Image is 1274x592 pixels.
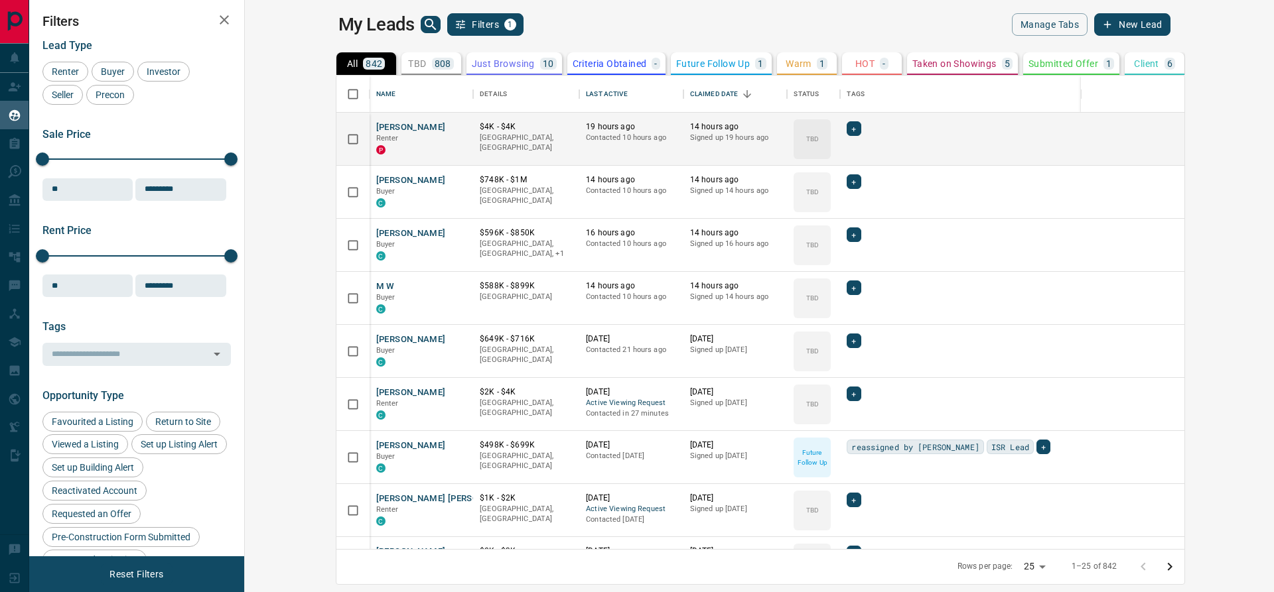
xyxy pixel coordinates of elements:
[91,89,129,100] span: Precon
[786,59,812,68] p: Warm
[690,440,781,451] p: [DATE]
[142,66,185,77] span: Investor
[654,59,657,68] p: -
[376,357,386,367] div: condos.ca
[806,346,819,356] p: TBD
[480,440,573,451] p: $498K - $699K
[480,504,573,524] p: [GEOGRAPHIC_DATA], [GEOGRAPHIC_DATA]
[1094,13,1170,36] button: New Lead
[847,174,861,189] div: +
[376,280,395,293] button: M W
[690,121,781,133] p: 14 hours ago
[137,62,190,82] div: Investor
[586,121,677,133] p: 19 hours ago
[806,505,819,515] p: TBD
[847,227,861,242] div: +
[136,439,222,449] span: Set up Listing Alert
[101,563,172,585] button: Reset Filters
[847,333,861,348] div: +
[690,546,781,557] p: [DATE]
[376,346,395,355] span: Buyer
[690,133,781,143] p: Signed up 19 hours ago
[847,546,861,560] div: +
[851,334,856,347] span: +
[1019,557,1050,576] div: 25
[794,76,819,113] div: Status
[690,280,781,292] p: 14 hours ago
[376,399,399,408] span: Renter
[586,76,627,113] div: Last Active
[586,440,677,451] p: [DATE]
[690,333,781,345] p: [DATE]
[480,280,573,292] p: $588K - $899K
[851,493,856,506] span: +
[1012,13,1088,36] button: Manage Tabs
[435,59,451,68] p: 808
[480,451,573,471] p: [GEOGRAPHIC_DATA], [GEOGRAPHIC_DATA]
[847,493,861,507] div: +
[376,134,399,143] span: Renter
[586,333,677,345] p: [DATE]
[1072,561,1117,572] p: 1–25 of 842
[586,280,677,292] p: 14 hours ago
[690,504,781,514] p: Signed up [DATE]
[847,386,861,401] div: +
[806,187,819,197] p: TBD
[690,76,739,113] div: Claimed Date
[42,527,200,547] div: Pre-Construction Form Submitted
[690,493,781,504] p: [DATE]
[543,59,554,68] p: 10
[579,76,683,113] div: Last Active
[806,399,819,409] p: TBD
[42,389,124,402] span: Opportunity Type
[690,227,781,239] p: 14 hours ago
[480,292,573,302] p: [GEOGRAPHIC_DATA]
[851,440,979,453] span: reassigned by [PERSON_NAME]
[1041,440,1046,453] span: +
[738,85,756,103] button: Sort
[480,546,573,557] p: $2K - $3K
[376,293,395,302] span: Buyer
[586,345,677,355] p: Contacted 21 hours ago
[376,440,446,452] button: [PERSON_NAME]
[376,145,386,154] div: property.ca
[376,546,446,558] button: [PERSON_NAME]
[690,451,781,461] p: Signed up [DATE]
[480,76,507,113] div: Details
[690,398,781,408] p: Signed up [DATE]
[480,239,573,259] p: Vaughan
[586,186,677,196] p: Contacted 10 hours ago
[47,485,142,496] span: Reactivated Account
[883,59,885,68] p: -
[480,386,573,398] p: $2K - $4K
[676,59,750,68] p: Future Follow Up
[376,240,395,249] span: Buyer
[47,508,136,519] span: Requested an Offer
[480,493,573,504] p: $1K - $2K
[146,412,220,432] div: Return to Site
[408,59,426,68] p: TBD
[42,85,83,105] div: Seller
[376,505,399,514] span: Renter
[851,122,856,135] span: +
[96,66,129,77] span: Buyer
[131,434,227,454] div: Set up Listing Alert
[957,561,1013,572] p: Rows per page:
[586,546,677,557] p: [DATE]
[819,59,825,68] p: 1
[586,493,677,504] p: [DATE]
[42,128,91,141] span: Sale Price
[1036,440,1050,454] div: +
[586,514,677,525] p: Contacted [DATE]
[376,198,386,207] div: condos.ca
[1106,59,1111,68] p: 1
[855,59,875,68] p: HOT
[376,410,386,420] div: condos.ca
[370,76,474,113] div: Name
[991,440,1029,453] span: ISR Lead
[690,345,781,355] p: Signed up [DATE]
[376,251,386,261] div: condos.ca
[42,412,143,432] div: Favourited a Listing
[586,292,677,302] p: Contacted 10 hours ago
[787,76,840,113] div: Status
